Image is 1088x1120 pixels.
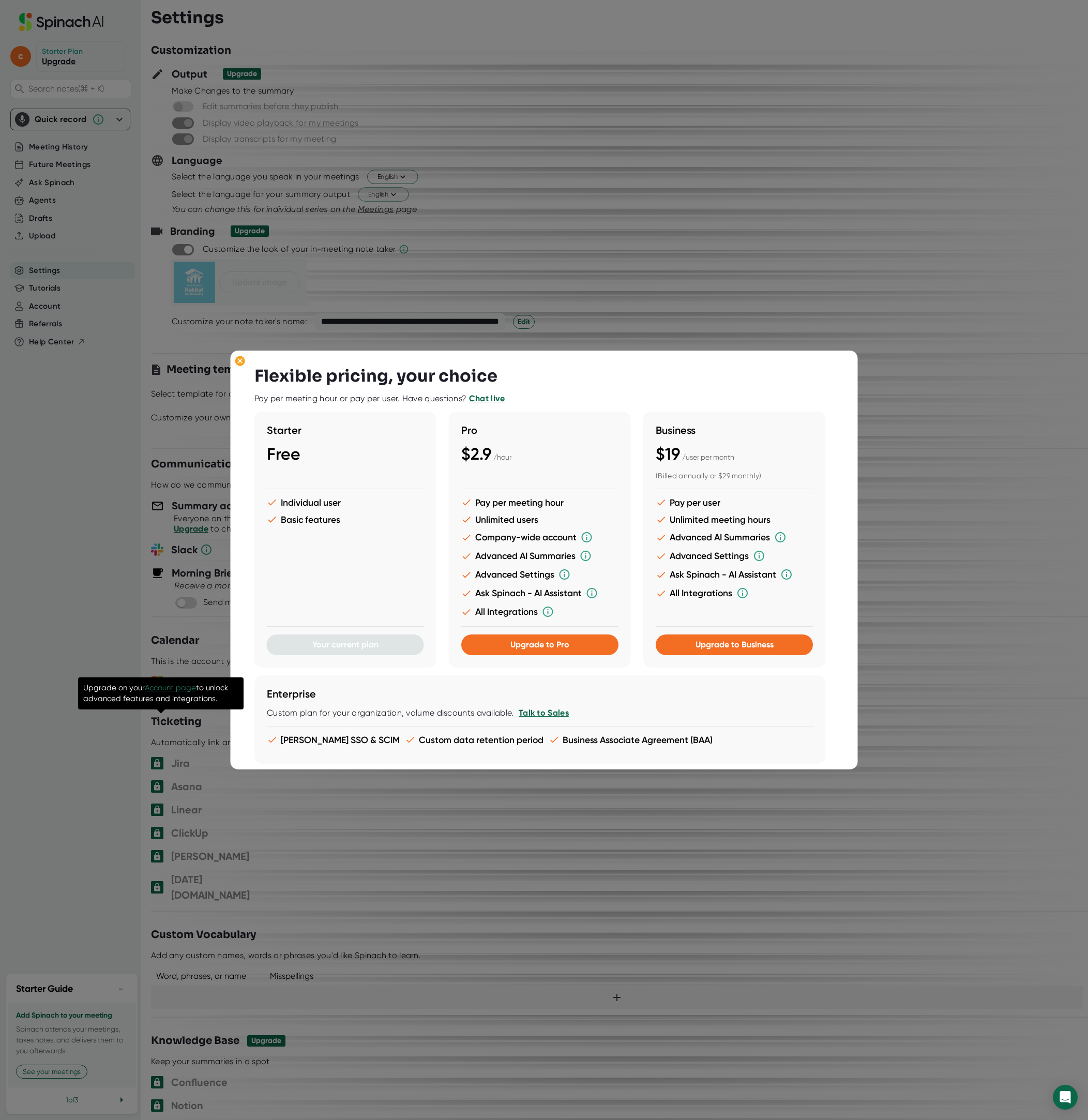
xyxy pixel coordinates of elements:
li: Company-wide account [461,531,618,543]
span: $19 [656,444,680,464]
button: Upgrade to Business [656,634,813,655]
li: Advanced Settings [461,568,618,581]
span: Upgrade on your to unlock advanced features and integrations. [83,683,238,704]
button: Your current plan [267,634,424,655]
li: Pay per meeting hour [461,497,618,508]
li: All Integrations [656,587,813,599]
li: Ask Spinach - AI Assistant [461,587,618,599]
h3: Pro [461,424,618,436]
li: Unlimited users [461,514,618,525]
span: / user per month [682,453,734,461]
li: Ask Spinach - AI Assistant [656,568,813,581]
li: Advanced Settings [656,550,813,562]
li: Basic features [267,514,424,525]
div: (Billed annually or $29 monthly) [656,472,813,481]
div: Pay per meeting hour or pay per user. Have questions? [254,393,505,404]
span: Your current plan [312,640,379,649]
span: Upgrade to Pro [510,640,569,649]
li: Business Associate Agreement (BAA) [549,734,713,745]
div: Custom plan for your organization, volume discounts available. [267,708,813,718]
li: All Integrations [461,606,618,618]
li: Advanced AI Summaries [461,550,618,562]
span: Upgrade to Business [695,640,773,649]
span: / hour [493,453,511,461]
a: Chat live [469,393,505,403]
h3: Business [656,424,813,436]
div: Open Intercom Messenger [1053,1085,1078,1110]
li: Custom data retention period [405,734,543,745]
li: Pay per user [656,497,813,508]
h3: Flexible pricing, your choice [254,366,497,386]
li: Unlimited meeting hours [656,514,813,525]
a: Account page [145,683,196,692]
span: Free [267,444,300,464]
button: Upgrade to Pro [461,634,618,655]
li: Individual user [267,497,424,508]
li: Advanced AI Summaries [656,531,813,543]
a: Talk to Sales [518,708,568,718]
li: [PERSON_NAME] SSO & SCIM [267,734,400,745]
h3: Starter [267,424,424,436]
span: $2.9 [461,444,491,464]
h3: Enterprise [267,688,813,700]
